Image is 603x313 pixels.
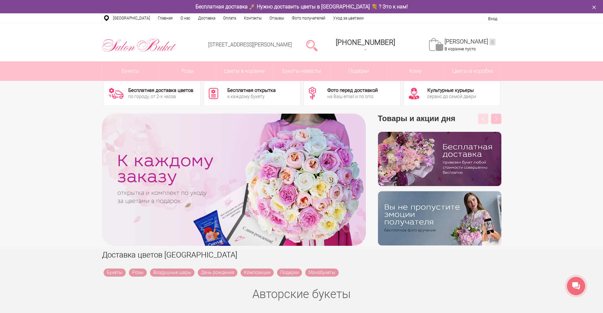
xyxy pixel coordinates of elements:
[159,61,216,81] a: Розы
[150,269,195,277] a: Воздушные шары
[288,13,329,23] a: Фото получателей
[277,269,302,277] a: Подарки
[305,269,339,277] a: Монобукеты
[445,46,476,51] span: В корзине пусто
[208,42,292,48] a: [STREET_ADDRESS][PERSON_NAME]
[129,269,147,277] a: Розы
[198,269,237,277] a: День рождения
[489,39,496,45] ins: 0
[102,249,501,261] h1: Доставка цветов [GEOGRAPHIC_DATA]
[102,61,159,81] a: Букеты
[327,88,378,93] div: Фото перед доставкой
[491,114,501,124] button: Next
[330,61,387,81] a: Подарки
[427,88,476,93] div: Культурные курьеры
[109,13,154,23] a: [GEOGRAPHIC_DATA]
[488,16,497,21] a: Вход
[194,13,219,23] a: Доставка
[154,13,177,23] a: Главная
[336,38,395,46] span: [PHONE_NUMBER]
[104,269,126,277] a: Букеты
[266,13,288,23] a: Отзывы
[445,38,496,45] a: [PERSON_NAME]
[332,36,399,55] a: [PHONE_NUMBER]
[329,13,368,23] a: Уход за цветами
[227,94,276,99] div: к каждому букету
[387,61,444,81] span: Кому
[378,114,501,132] h3: Товары и акции дня
[240,13,266,23] a: Контакты
[427,94,476,99] div: сервис до самой двери
[216,61,273,81] a: Цветы в корзине
[327,94,378,99] div: на Ваш email и по sms
[273,61,330,81] a: Букеты невесты
[252,287,351,301] a: Авторские букеты
[128,94,193,99] div: по городу, от 2-х часов
[128,88,193,93] div: Бесплатная доставка цветов
[177,13,194,23] a: О нас
[241,269,274,277] a: Композиции
[97,3,506,10] div: Бесплатная доставка 🚀 Нужно доставить цветы в [GEOGRAPHIC_DATA] 💐 ? Это к нам!
[378,191,501,245] img: v9wy31nijnvkfycrkduev4dhgt9psb7e.png.webp
[102,37,176,54] img: Цветы Нижний Новгород
[378,132,501,186] img: hpaj04joss48rwypv6hbykmvk1dj7zyr.png.webp
[219,13,240,23] a: Оплата
[227,88,276,93] div: Бесплатная открытка
[444,61,501,81] a: Цветы в коробке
